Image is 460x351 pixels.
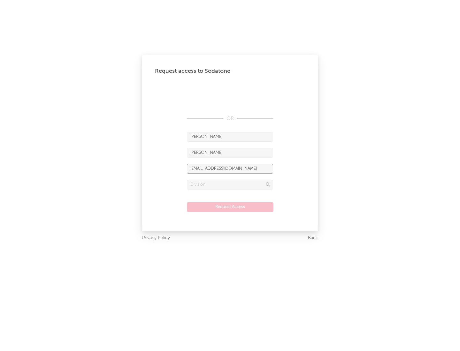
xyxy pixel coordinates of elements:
[187,164,273,174] input: Email
[187,115,273,123] div: OR
[142,234,170,242] a: Privacy Policy
[187,132,273,142] input: First Name
[187,202,273,212] button: Request Access
[308,234,318,242] a: Back
[187,148,273,158] input: Last Name
[187,180,273,190] input: Division
[155,67,305,75] div: Request access to Sodatone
